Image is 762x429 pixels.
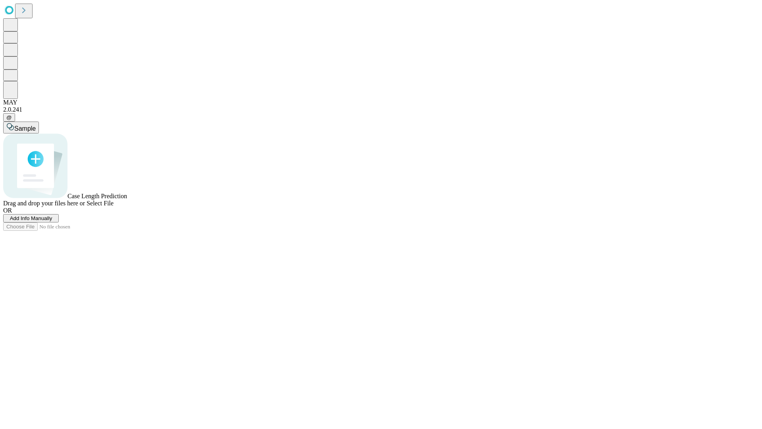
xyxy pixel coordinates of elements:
span: @ [6,114,12,120]
button: Add Info Manually [3,214,59,222]
span: Sample [14,125,36,132]
span: Add Info Manually [10,215,52,221]
div: 2.0.241 [3,106,759,113]
span: OR [3,207,12,214]
button: @ [3,113,15,122]
span: Case Length Prediction [67,193,127,199]
button: Sample [3,122,39,133]
span: Drag and drop your files here or [3,200,85,207]
span: Select File [87,200,114,207]
div: MAY [3,99,759,106]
